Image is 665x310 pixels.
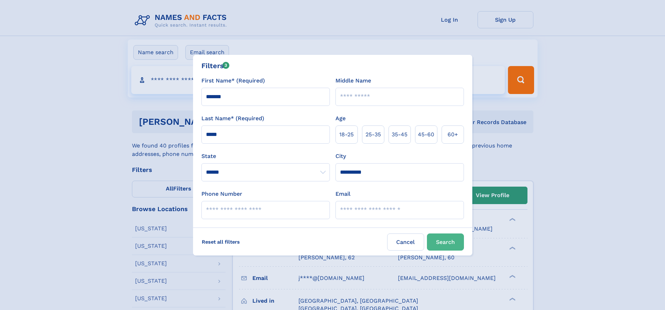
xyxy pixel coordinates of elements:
[427,233,464,251] button: Search
[201,190,242,198] label: Phone Number
[448,130,458,139] span: 60+
[335,114,346,123] label: Age
[197,233,244,250] label: Reset all filters
[339,130,354,139] span: 18‑25
[335,152,346,160] label: City
[335,190,350,198] label: Email
[201,60,230,71] div: Filters
[201,114,264,123] label: Last Name* (Required)
[335,77,371,85] label: Middle Name
[365,130,381,139] span: 25‑35
[201,152,330,160] label: State
[201,77,265,85] label: First Name* (Required)
[392,130,407,139] span: 35‑45
[418,130,434,139] span: 45‑60
[387,233,424,251] label: Cancel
